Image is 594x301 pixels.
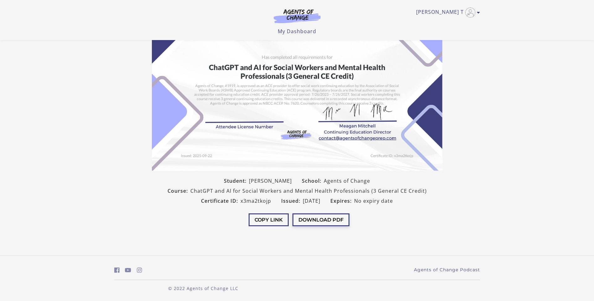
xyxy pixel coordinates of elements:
[281,197,303,205] span: Issued:
[414,267,480,273] a: Agents of Change Podcast
[240,197,271,205] span: x3ma2tkojp
[416,8,477,18] a: Toggle menu
[267,9,327,23] img: Agents of Change Logo
[278,28,316,35] a: My Dashboard
[137,267,142,273] i: https://www.instagram.com/agentsofchangeprep/ (Open in a new window)
[114,266,120,275] a: https://www.facebook.com/groups/aswbtestprep (Open in a new window)
[292,213,349,226] button: Download PDF
[249,213,289,226] button: Copy Link
[114,267,120,273] i: https://www.facebook.com/groups/aswbtestprep (Open in a new window)
[224,177,249,185] span: Student:
[125,267,131,273] i: https://www.youtube.com/c/AgentsofChangeTestPrepbyMeaganMitchell (Open in a new window)
[125,266,131,275] a: https://www.youtube.com/c/AgentsofChangeTestPrepbyMeaganMitchell (Open in a new window)
[137,266,142,275] a: https://www.instagram.com/agentsofchangeprep/ (Open in a new window)
[190,187,427,195] span: ChatGPT and AI for Social Workers and Mental Health Professionals (3 General CE Credit)
[303,197,320,205] span: [DATE]
[330,197,354,205] span: Expires:
[302,177,324,185] span: School:
[324,177,370,185] span: Agents of Change
[201,197,240,205] span: Certificate ID:
[354,197,393,205] span: No expiry date
[249,177,292,185] span: [PERSON_NAME]
[114,285,292,292] p: © 2022 Agents of Change LLC
[168,187,190,195] span: Course:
